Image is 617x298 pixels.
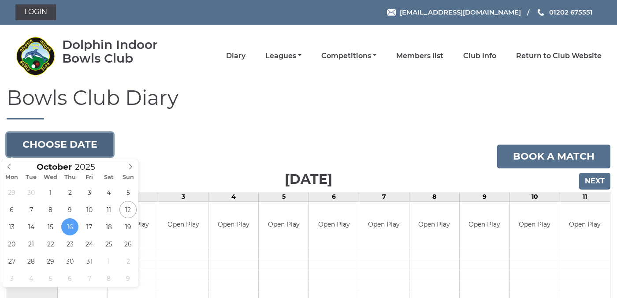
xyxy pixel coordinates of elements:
[396,51,443,61] a: Members list
[81,235,98,253] span: October 24, 2025
[3,218,20,235] span: October 13, 2025
[61,270,78,287] span: November 6, 2025
[42,253,59,270] span: October 29, 2025
[3,235,20,253] span: October 20, 2025
[7,133,113,156] button: Choose date
[259,192,309,201] td: 5
[61,218,78,235] span: October 16, 2025
[560,202,610,248] td: Open Play
[119,175,138,180] span: Sun
[60,175,80,180] span: Thu
[37,163,72,171] span: Scroll to increment
[387,7,521,17] a: Email [EMAIL_ADDRESS][DOMAIN_NAME]
[560,192,610,201] td: 11
[72,162,106,172] input: Scroll to increment
[509,192,560,201] td: 10
[3,201,20,218] span: October 6, 2025
[81,184,98,201] span: October 3, 2025
[81,218,98,235] span: October 17, 2025
[100,235,117,253] span: October 25, 2025
[7,87,610,119] h1: Bowls Club Diary
[3,270,20,287] span: November 3, 2025
[41,175,60,180] span: Wed
[463,51,496,61] a: Club Info
[497,145,610,168] a: Book a match
[119,218,137,235] span: October 19, 2025
[309,192,359,201] td: 6
[208,192,259,201] td: 4
[536,7,593,17] a: Phone us 01202 675551
[15,36,55,76] img: Dolphin Indoor Bowls Club
[579,173,610,190] input: Next
[2,175,22,180] span: Mon
[62,38,183,65] div: Dolphin Indoor Bowls Club
[226,51,245,61] a: Diary
[81,253,98,270] span: October 31, 2025
[100,201,117,218] span: October 11, 2025
[158,202,208,248] td: Open Play
[321,51,376,61] a: Competitions
[100,218,117,235] span: October 18, 2025
[516,51,602,61] a: Return to Club Website
[119,184,137,201] span: October 5, 2025
[42,270,59,287] span: November 5, 2025
[359,192,409,201] td: 7
[15,4,56,20] a: Login
[42,218,59,235] span: October 15, 2025
[42,184,59,201] span: October 1, 2025
[22,270,40,287] span: November 4, 2025
[400,8,521,16] span: [EMAIL_ADDRESS][DOMAIN_NAME]
[81,201,98,218] span: October 10, 2025
[549,8,593,16] span: 01202 675551
[100,253,117,270] span: November 1, 2025
[80,175,99,180] span: Fri
[61,184,78,201] span: October 2, 2025
[100,270,117,287] span: November 8, 2025
[459,192,509,201] td: 9
[208,202,258,248] td: Open Play
[22,175,41,180] span: Tue
[460,202,509,248] td: Open Play
[158,192,208,201] td: 3
[99,175,119,180] span: Sat
[409,202,459,248] td: Open Play
[22,235,40,253] span: October 21, 2025
[42,235,59,253] span: October 22, 2025
[3,253,20,270] span: October 27, 2025
[119,201,137,218] span: October 12, 2025
[22,253,40,270] span: October 28, 2025
[359,202,409,248] td: Open Play
[22,218,40,235] span: October 14, 2025
[61,253,78,270] span: October 30, 2025
[119,253,137,270] span: November 2, 2025
[409,192,459,201] td: 8
[387,9,396,16] img: Email
[100,184,117,201] span: October 4, 2025
[259,202,308,248] td: Open Play
[81,270,98,287] span: November 7, 2025
[61,235,78,253] span: October 23, 2025
[22,201,40,218] span: October 7, 2025
[61,201,78,218] span: October 9, 2025
[265,51,301,61] a: Leagues
[42,201,59,218] span: October 8, 2025
[22,184,40,201] span: September 30, 2025
[119,235,137,253] span: October 26, 2025
[538,9,544,16] img: Phone us
[3,184,20,201] span: September 29, 2025
[119,270,137,287] span: November 9, 2025
[309,202,359,248] td: Open Play
[510,202,560,248] td: Open Play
